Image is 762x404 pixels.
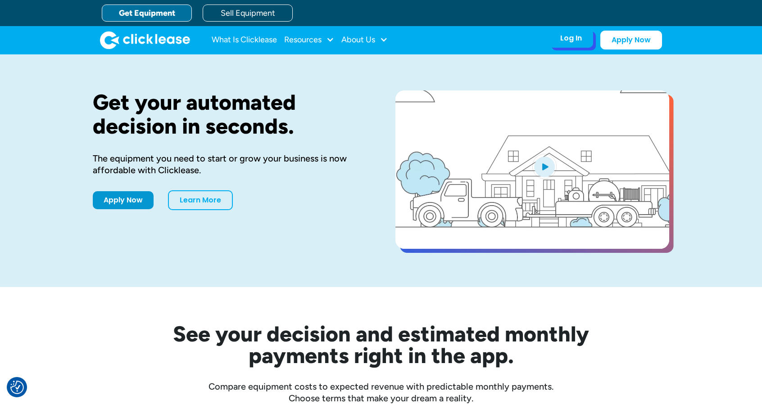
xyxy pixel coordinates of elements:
[100,31,190,49] a: home
[129,323,633,366] h2: See your decision and estimated monthly payments right in the app.
[532,154,557,179] img: Blue play button logo on a light blue circular background
[100,31,190,49] img: Clicklease logo
[341,31,388,49] div: About Us
[203,4,293,22] a: Sell Equipment
[10,381,24,394] img: Revisit consent button
[93,90,367,138] h1: Get your automated decision in seconds.
[93,191,154,209] a: Apply Now
[560,34,582,43] div: Log In
[10,381,24,394] button: Consent Preferences
[93,381,669,404] div: Compare equipment costs to expected revenue with predictable monthly payments. Choose terms that ...
[102,4,192,22] a: Get Equipment
[600,31,662,49] a: Apply Now
[284,31,334,49] div: Resources
[168,190,233,210] a: Learn More
[93,153,367,176] div: The equipment you need to start or grow your business is now affordable with Clicklease.
[395,90,669,249] a: open lightbox
[212,31,277,49] a: What Is Clicklease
